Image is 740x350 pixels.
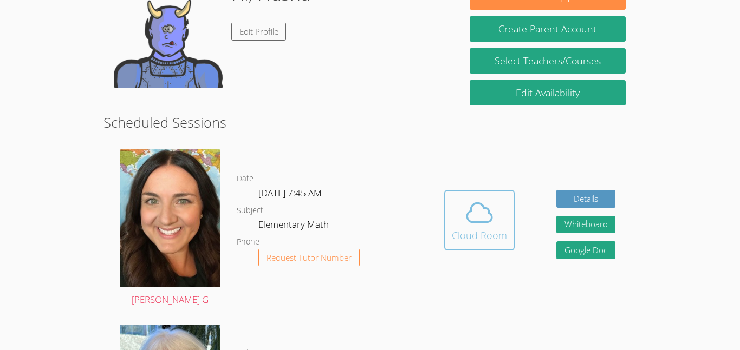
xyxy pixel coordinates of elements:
[237,204,263,217] dt: Subject
[120,149,220,307] a: [PERSON_NAME] G
[258,217,331,235] dd: Elementary Math
[237,235,259,249] dt: Phone
[470,16,626,42] button: Create Parent Account
[120,149,220,287] img: avatar.png
[452,228,507,243] div: Cloud Room
[258,187,322,199] span: [DATE] 7:45 AM
[231,23,287,41] a: Edit Profile
[556,190,616,208] a: Details
[444,190,515,250] button: Cloud Room
[556,241,616,259] a: Google Doc
[470,80,626,105] a: Edit Availability
[267,254,352,262] span: Request Tutor Number
[103,112,637,133] h2: Scheduled Sessions
[556,216,616,234] button: Whiteboard
[258,249,360,267] button: Request Tutor Number
[237,172,254,186] dt: Date
[470,48,626,74] a: Select Teachers/Courses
